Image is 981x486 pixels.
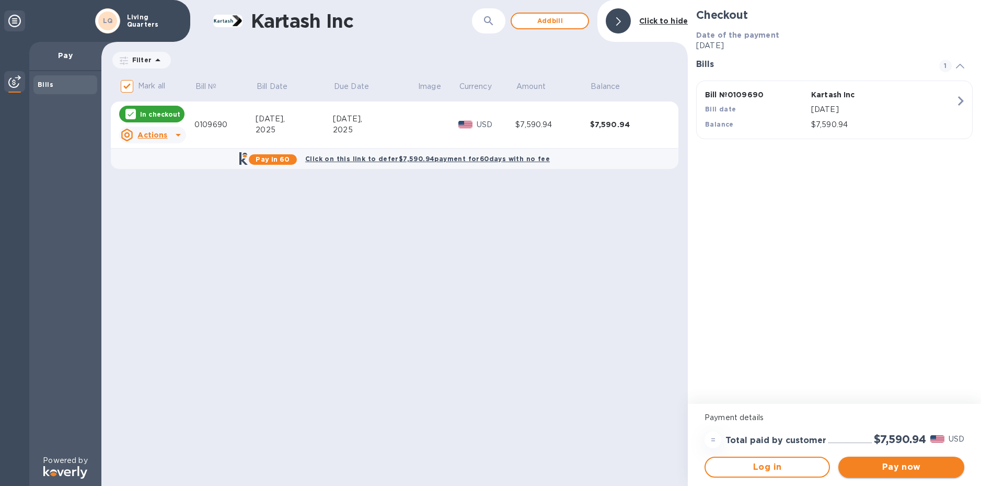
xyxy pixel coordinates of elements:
p: Due Date [334,81,369,92]
span: Bill Date [257,81,301,92]
span: 1 [939,60,952,72]
div: 2025 [256,125,333,135]
h1: Kartash Inc [251,10,447,32]
p: Bill Date [257,81,287,92]
p: [DATE] [696,40,973,51]
p: Amount [516,81,546,92]
p: Bill № 0109690 [705,89,807,100]
p: Powered by [43,455,87,466]
img: Logo [43,466,87,479]
div: [DATE], [256,114,333,125]
u: Actions [137,131,167,139]
p: $7,590.94 [811,119,955,130]
p: Bill № [195,81,217,92]
p: USD [949,434,964,445]
div: = [705,432,721,448]
p: Living Quarters [127,14,179,28]
span: Log in [714,461,821,473]
p: Balance [591,81,620,92]
p: USD [477,119,516,130]
b: LQ [103,17,113,25]
p: Mark all [138,81,165,92]
span: Amount [516,81,559,92]
div: $7,590.94 [590,119,665,130]
button: Pay now [838,457,964,478]
span: Pay now [847,461,955,473]
button: Log in [705,457,830,478]
p: Kartash Inc [811,89,913,100]
b: Bills [38,81,53,88]
h2: $7,590.94 [874,433,926,446]
h3: Total paid by customer [725,436,826,446]
p: Image [418,81,441,92]
p: Currency [459,81,492,92]
div: [DATE], [333,114,417,125]
b: Click on this link to defer $7,590.94 payment for 60 days with no fee [305,155,550,163]
img: USD [458,121,472,128]
img: USD [930,435,944,443]
h2: Checkout [696,8,973,21]
h3: Bills [696,60,927,70]
p: [DATE] [811,104,955,115]
p: Payment details [705,412,964,423]
p: Pay [38,50,93,61]
p: In checkout [140,110,180,119]
b: Date of the payment [696,31,779,39]
span: Balance [591,81,633,92]
p: Filter [128,55,152,64]
span: Bill № [195,81,230,92]
div: $7,590.94 [515,119,590,130]
b: Pay in 60 [256,155,290,163]
b: Click to hide [639,17,688,25]
b: Balance [705,120,734,128]
span: Due Date [334,81,383,92]
div: 2025 [333,125,417,135]
button: Bill №0109690Kartash IncBill date[DATE]Balance$7,590.94 [696,81,973,139]
b: Bill date [705,105,736,113]
div: 0109690 [194,119,256,130]
button: Addbill [511,13,589,29]
span: Add bill [520,15,580,27]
